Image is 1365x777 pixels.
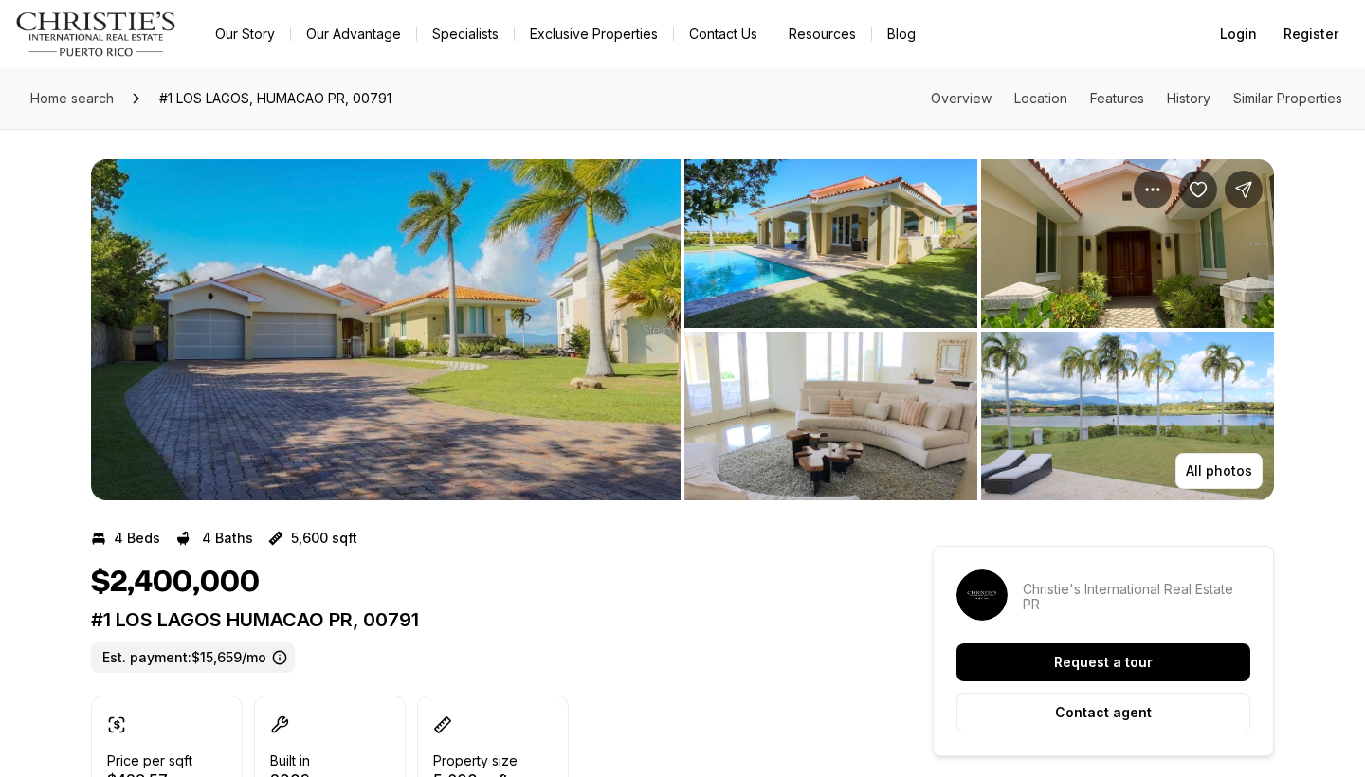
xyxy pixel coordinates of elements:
li: 1 of 4 [91,159,681,500]
a: Skip to: Features [1090,90,1144,106]
a: Skip to: Location [1014,90,1067,106]
button: Register [1272,15,1350,53]
nav: Page section menu [931,91,1342,106]
a: Our Advantage [291,21,416,47]
a: Blog [872,21,931,47]
button: Property options [1134,171,1172,208]
button: Share Property: #1 LOS LAGOS [1225,171,1263,208]
a: Skip to: History [1167,90,1210,106]
span: Register [1283,27,1338,42]
button: Login [1209,15,1268,53]
a: Skip to: Similar Properties [1233,90,1342,106]
button: Contact agent [956,693,1250,732]
a: Our Story [200,21,290,47]
button: Request a tour [956,643,1250,681]
p: Property size [433,753,518,768]
a: Resources [773,21,871,47]
button: 4 Baths [175,523,253,553]
img: logo [15,11,177,57]
span: Home search [30,90,114,106]
p: #1 LOS LAGOS HUMACAO PR, 00791 [91,608,864,631]
span: Login [1220,27,1257,42]
div: Listing Photos [91,159,1274,500]
p: 4 Beds [114,531,160,546]
button: Contact Us [674,21,773,47]
button: View image gallery [684,332,977,500]
a: Skip to: Overview [931,90,992,106]
button: All photos [1175,453,1263,489]
li: 2 of 4 [684,159,1274,500]
p: Christie's International Real Estate PR [1023,582,1250,612]
p: All photos [1186,463,1252,479]
a: Specialists [417,21,514,47]
p: 5,600 sqft [291,531,357,546]
button: View image gallery [981,332,1274,500]
p: 4 Baths [202,531,253,546]
button: Save Property: #1 LOS LAGOS [1179,171,1217,208]
h1: $2,400,000 [91,565,260,601]
span: #1 LOS LAGOS, HUMACAO PR, 00791 [152,83,399,114]
button: View image gallery [684,159,977,328]
p: Built in [270,753,310,768]
button: View image gallery [91,159,681,500]
p: Price per sqft [107,753,192,768]
button: View image gallery [981,159,1274,328]
a: Exclusive Properties [515,21,673,47]
a: Home search [23,83,121,114]
label: Est. payment: $15,659/mo [91,642,295,673]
